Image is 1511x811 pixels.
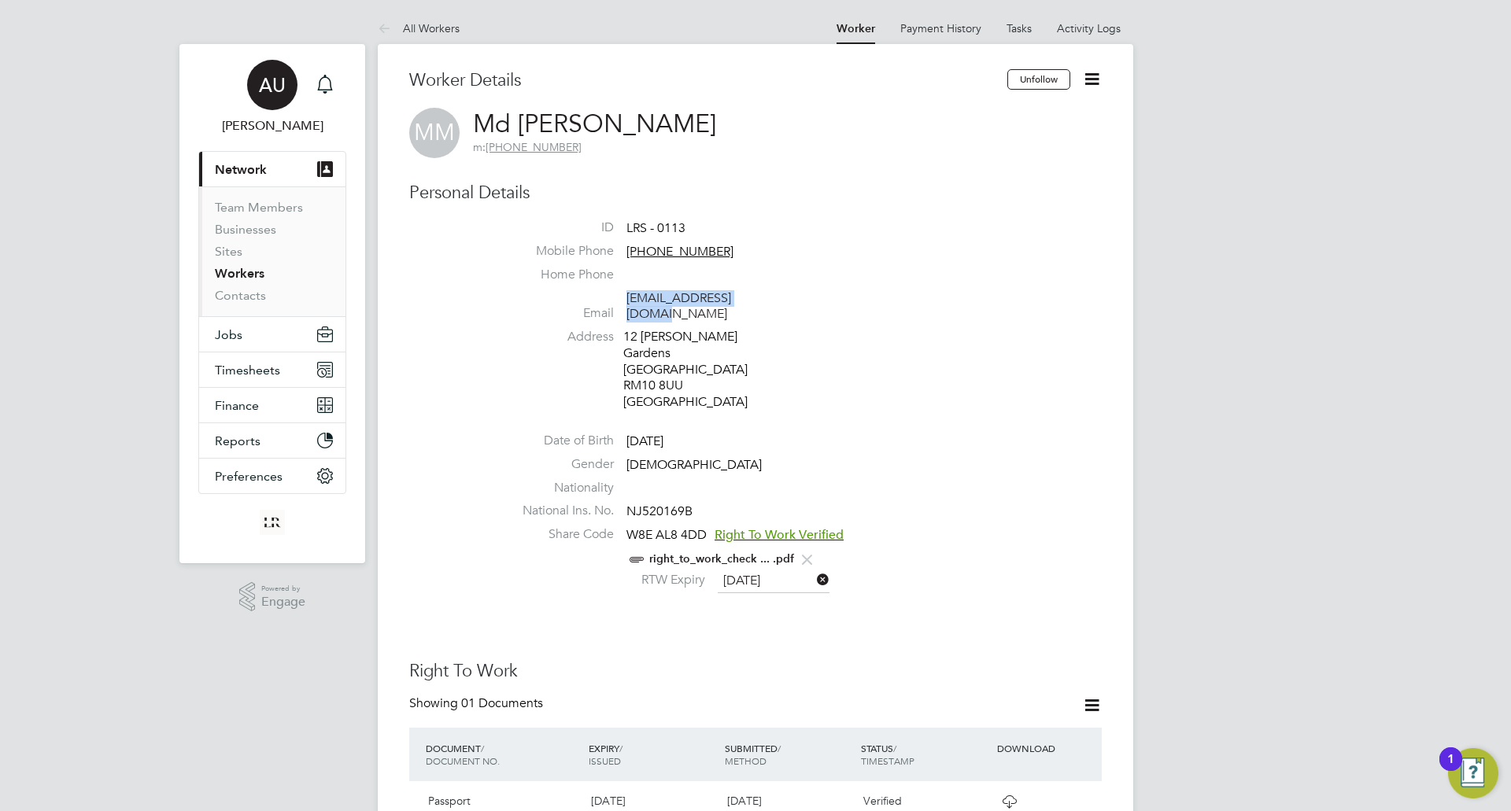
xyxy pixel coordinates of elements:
[215,327,242,342] span: Jobs
[993,734,1102,762] div: DOWNLOAD
[215,398,259,413] span: Finance
[626,457,762,473] span: [DEMOGRAPHIC_DATA]
[893,742,896,754] span: /
[721,734,857,775] div: SUBMITTED
[649,552,794,566] a: right_to_work_check ... .pdf
[426,754,500,767] span: DOCUMENT NO.
[378,21,460,35] a: All Workers
[261,595,305,609] span: Engage
[504,526,614,543] label: Share Code
[199,423,345,458] button: Reports
[199,459,345,493] button: Preferences
[504,219,614,236] label: ID
[199,388,345,422] button: Finance
[857,734,993,775] div: STATUS
[626,433,663,449] span: [DATE]
[409,108,460,158] span: MM
[626,220,685,236] span: LRS - 0113
[473,109,716,139] a: Md [PERSON_NAME]
[1007,69,1070,90] button: Unfollow
[504,480,614,496] label: Nationality
[585,734,721,775] div: EXPIRY
[260,510,285,535] img: loyalreliance-logo-retina.png
[837,22,875,35] a: Worker
[504,267,614,283] label: Home Phone
[1448,748,1498,798] button: Open Resource Center, 1 new notification
[473,140,486,154] span: m:
[504,456,614,473] label: Gender
[1447,759,1454,780] div: 1
[715,527,844,543] span: Right To Work Verified
[481,742,484,754] span: /
[198,60,346,135] a: AU[PERSON_NAME]
[626,527,707,543] span: W8E AL8 4DD
[198,116,346,135] span: Azmat Ullah
[409,69,1007,92] h3: Worker Details
[215,162,267,177] span: Network
[261,582,305,595] span: Powered by
[725,754,767,767] span: METHOD
[199,317,345,352] button: Jobs
[198,510,346,535] a: Go to home page
[863,794,902,808] span: Verified
[626,244,733,260] tcxspan: Call +447368121399 via 3CX
[1007,21,1032,35] a: Tasks
[215,469,283,484] span: Preferences
[623,329,773,411] div: 12 [PERSON_NAME] Gardens [GEOGRAPHIC_DATA] RM10 8UU [GEOGRAPHIC_DATA]
[1057,21,1121,35] a: Activity Logs
[626,290,731,323] a: [EMAIL_ADDRESS][DOMAIN_NAME]
[619,742,623,754] span: /
[626,504,693,520] span: NJ520169B
[409,182,1102,205] h3: Personal Details
[215,433,260,448] span: Reports
[409,660,1102,683] h3: Right To Work
[215,266,264,281] a: Workers
[215,222,276,237] a: Businesses
[861,754,914,767] span: TIMESTAMP
[504,305,614,322] label: Email
[179,44,365,563] nav: Main navigation
[718,570,829,593] input: Select one
[215,363,280,378] span: Timesheets
[259,75,286,95] span: AU
[504,503,614,519] label: National Ins. No.
[461,695,543,711] span: 01 Documents
[199,152,345,186] button: Network
[504,329,614,345] label: Address
[589,754,621,767] span: ISSUED
[778,742,781,754] span: /
[239,582,306,612] a: Powered byEngage
[199,352,345,387] button: Timesheets
[900,21,981,35] a: Payment History
[409,695,546,712] div: Showing
[504,243,614,260] label: Mobile Phone
[199,186,345,316] div: Network
[504,433,614,449] label: Date of Birth
[215,200,303,215] a: Team Members
[215,288,266,303] a: Contacts
[422,734,585,775] div: DOCUMENT
[486,140,582,154] tcxspan: Call +447368121399 via 3CX
[215,244,242,259] a: Sites
[626,572,705,588] label: RTW Expiry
